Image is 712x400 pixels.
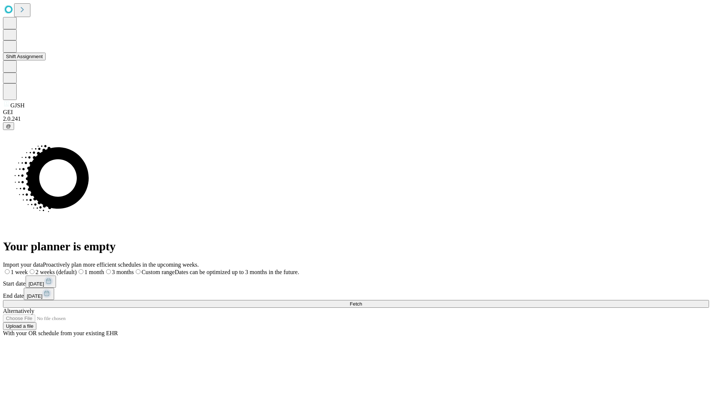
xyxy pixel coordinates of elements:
[43,261,199,268] span: Proactively plan more efficient schedules in the upcoming weeks.
[3,116,709,122] div: 2.0.241
[350,301,362,307] span: Fetch
[3,240,709,253] h1: Your planner is empty
[3,288,709,300] div: End date
[3,109,709,116] div: GEI
[79,269,83,274] input: 1 month
[3,261,43,268] span: Import your data
[36,269,77,275] span: 2 weeks (default)
[26,276,56,288] button: [DATE]
[5,269,10,274] input: 1 week
[30,269,34,274] input: 2 weeks (default)
[3,53,46,60] button: Shift Assignment
[3,322,36,330] button: Upload a file
[85,269,104,275] span: 1 month
[175,269,299,275] span: Dates can be optimized up to 3 months in the future.
[3,276,709,288] div: Start date
[24,288,54,300] button: [DATE]
[6,123,11,129] span: @
[136,269,141,274] input: Custom rangeDates can be optimized up to 3 months in the future.
[29,281,44,287] span: [DATE]
[3,308,34,314] span: Alternatively
[27,293,42,299] span: [DATE]
[3,300,709,308] button: Fetch
[112,269,134,275] span: 3 months
[11,269,28,275] span: 1 week
[142,269,175,275] span: Custom range
[10,102,24,109] span: GJSH
[3,330,118,336] span: With your OR schedule from your existing EHR
[106,269,111,274] input: 3 months
[3,122,14,130] button: @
